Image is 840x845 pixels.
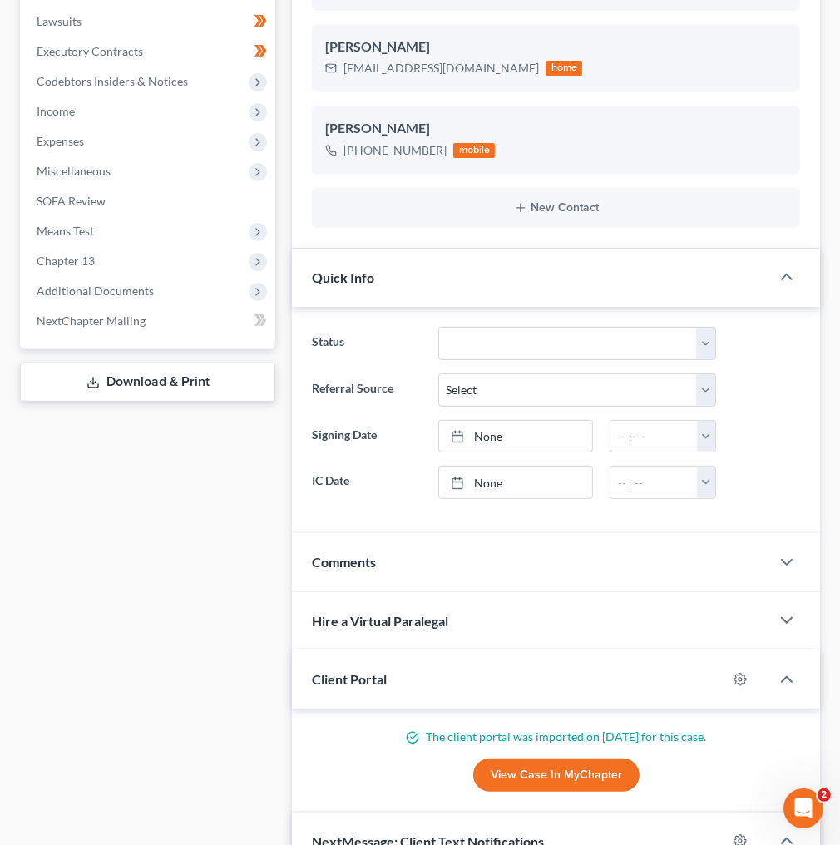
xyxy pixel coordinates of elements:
[37,284,154,298] span: Additional Documents
[23,37,275,67] a: Executory Contracts
[304,466,430,499] label: IC Date
[610,421,697,452] input: -- : --
[312,671,387,687] span: Client Portal
[312,729,800,745] p: The client portal was imported on [DATE] for this case.
[818,788,831,802] span: 2
[20,363,275,402] a: Download & Print
[37,14,82,28] span: Lawsuits
[343,60,539,77] div: [EMAIL_ADDRESS][DOMAIN_NAME]
[37,134,84,148] span: Expenses
[325,201,787,215] button: New Contact
[312,269,374,285] span: Quick Info
[312,613,448,629] span: Hire a Virtual Paralegal
[37,44,143,58] span: Executory Contracts
[304,373,430,407] label: Referral Source
[312,554,376,570] span: Comments
[439,467,592,498] a: None
[37,224,94,238] span: Means Test
[23,7,275,37] a: Lawsuits
[23,306,275,336] a: NextChapter Mailing
[439,421,592,452] a: None
[325,37,787,57] div: [PERSON_NAME]
[37,254,95,268] span: Chapter 13
[546,61,582,76] div: home
[37,164,111,178] span: Miscellaneous
[473,759,640,792] a: View Case in MyChapter
[304,327,430,360] label: Status
[325,119,787,139] div: [PERSON_NAME]
[304,420,430,453] label: Signing Date
[37,74,188,88] span: Codebtors Insiders & Notices
[23,186,275,216] a: SOFA Review
[37,194,106,208] span: SOFA Review
[610,467,697,498] input: -- : --
[453,143,495,158] div: mobile
[37,314,146,328] span: NextChapter Mailing
[37,104,75,118] span: Income
[783,788,823,828] iframe: Intercom live chat
[343,142,447,159] div: [PHONE_NUMBER]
